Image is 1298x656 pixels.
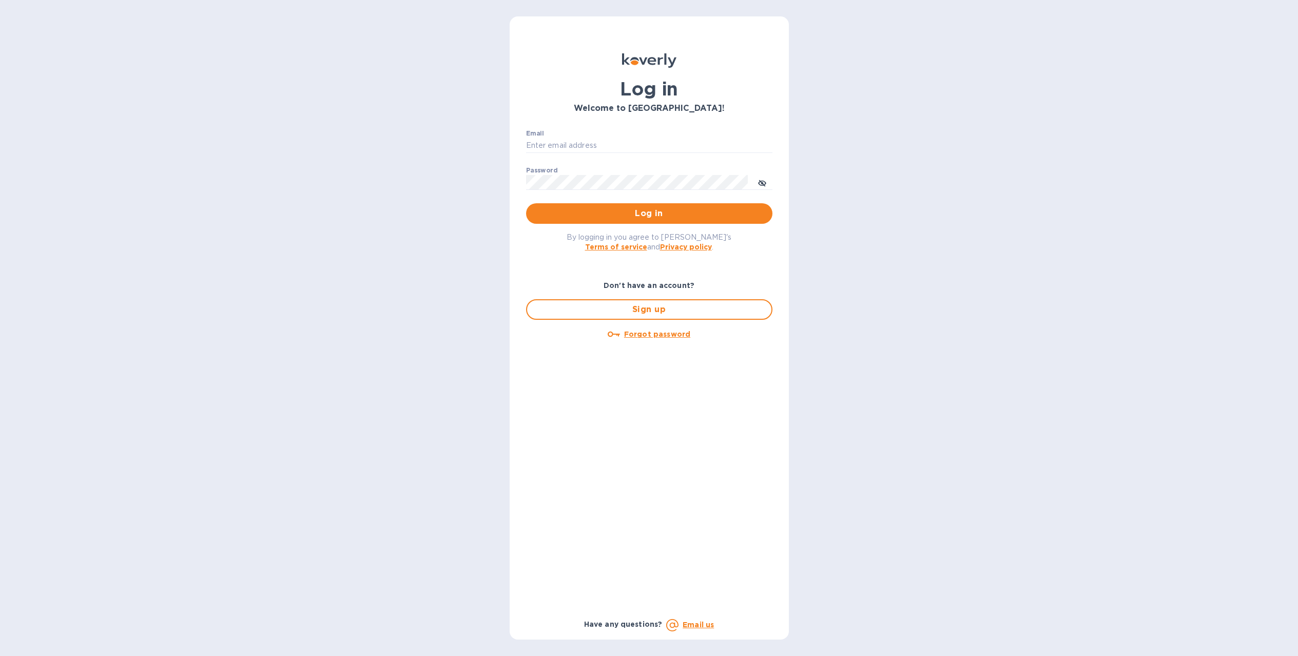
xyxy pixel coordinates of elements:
label: Email [526,130,544,137]
button: toggle password visibility [752,172,772,192]
b: Don't have an account? [604,281,694,290]
span: By logging in you agree to [PERSON_NAME]'s and . [567,233,731,251]
h1: Log in [526,78,772,100]
span: Sign up [535,303,763,316]
button: Log in [526,203,772,224]
a: Terms of service [585,243,647,251]
input: Enter email address [526,138,772,153]
a: Privacy policy [660,243,712,251]
label: Password [526,167,557,173]
span: Log in [534,207,764,220]
h3: Welcome to [GEOGRAPHIC_DATA]! [526,104,772,113]
u: Forgot password [624,330,690,338]
a: Email us [683,621,714,629]
button: Sign up [526,299,772,320]
img: Koverly [622,53,676,68]
b: Have any questions? [584,620,663,628]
